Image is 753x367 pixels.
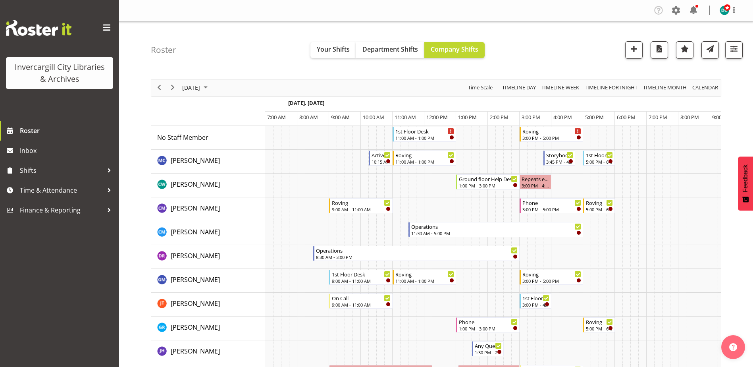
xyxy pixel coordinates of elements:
div: Gabriel McKay Smith"s event - Roving Begin From Tuesday, September 16, 2025 at 11:00:00 AM GMT+12... [393,270,456,285]
span: Finance & Reporting [20,204,103,216]
div: Glen Tomlinson"s event - 1st Floor Desk Begin From Tuesday, September 16, 2025 at 3:00:00 PM GMT+... [520,294,551,309]
button: Fortnight [584,83,639,93]
span: [PERSON_NAME] [171,204,220,212]
td: Aurora Catu resource [151,150,265,174]
div: 11:00 AM - 1:00 PM [395,158,454,165]
div: Debra Robinson"s event - Operations Begin From Tuesday, September 16, 2025 at 8:30:00 AM GMT+12:0... [313,246,520,261]
span: [DATE] [181,83,201,93]
div: 5:00 PM - 6:00 PM [586,325,613,332]
span: [PERSON_NAME] [171,347,220,355]
span: Shifts [20,164,103,176]
span: No Staff Member [157,133,208,142]
span: Timeline Month [642,83,688,93]
div: 1st Floor Desk [332,270,391,278]
div: Glen Tomlinson"s event - On Call Begin From Tuesday, September 16, 2025 at 9:00:00 AM GMT+12:00 E... [329,294,393,309]
span: 9:00 AM [331,114,350,121]
button: Your Shifts [310,42,356,58]
div: On Call [332,294,391,302]
span: Roster [20,125,115,137]
div: 1st Floor Desk [395,127,454,135]
td: Chamique Mamolo resource [151,197,265,221]
td: Glen Tomlinson resource [151,293,265,317]
div: 3:00 PM - 5:00 PM [522,206,581,212]
div: Active Rhyming [372,151,391,159]
div: 1st Floor Desk [522,294,549,302]
span: 5:00 PM [585,114,604,121]
button: Send a list of all shifts for the selected filtered period to all rostered employees. [701,41,719,59]
button: Download a PDF of the roster for the current day [651,41,668,59]
div: 11:30 AM - 5:00 PM [411,230,581,236]
div: Aurora Catu"s event - Active Rhyming Begin From Tuesday, September 16, 2025 at 10:15:00 AM GMT+12... [369,151,393,166]
div: Aurora Catu"s event - Storybook club Begin From Tuesday, September 16, 2025 at 3:45:00 PM GMT+12:... [543,151,575,166]
button: Timeline Month [642,83,688,93]
td: Grace Roscoe-Squires resource [151,317,265,340]
div: Chamique Mamolo"s event - Roving Begin From Tuesday, September 16, 2025 at 5:00:00 PM GMT+12:00 E... [583,198,615,213]
button: Timeline Day [501,83,537,93]
div: Cindy Mulrooney"s event - Operations Begin From Tuesday, September 16, 2025 at 11:30:00 AM GMT+12... [408,222,583,237]
td: No Staff Member resource [151,126,265,150]
div: Roving [332,199,391,207]
div: 11:00 AM - 1:00 PM [395,135,454,141]
div: Ground floor Help Desk [459,175,518,183]
button: Department Shifts [356,42,424,58]
div: Catherine Wilson"s event - Ground floor Help Desk Begin From Tuesday, September 16, 2025 at 1:00:... [456,174,520,189]
div: next period [166,79,179,96]
div: Chamique Mamolo"s event - Roving Begin From Tuesday, September 16, 2025 at 9:00:00 AM GMT+12:00 E... [329,198,393,213]
div: 1:00 PM - 3:00 PM [459,182,518,189]
div: Aurora Catu"s event - Roving Begin From Tuesday, September 16, 2025 at 11:00:00 AM GMT+12:00 Ends... [393,151,456,166]
div: No Staff Member"s event - 1st Floor Desk Begin From Tuesday, September 16, 2025 at 11:00:00 AM GM... [393,127,456,142]
a: [PERSON_NAME] [171,251,220,261]
div: 8:30 AM - 3:00 PM [316,254,518,260]
button: Add a new shift [625,41,643,59]
div: Operations [411,222,581,230]
img: Rosterit website logo [6,20,71,36]
div: 1st Floor Desk [586,151,613,159]
div: Invercargill City Libraries & Archives [14,61,105,85]
span: 8:00 PM [680,114,699,121]
div: September 16, 2025 [179,79,212,96]
img: donald-cunningham11616.jpg [720,6,729,15]
div: 3:00 PM - 4:00 PM [522,301,549,308]
span: Timeline Fortnight [584,83,638,93]
div: Phone [522,199,581,207]
div: 5:00 PM - 6:00 PM [586,206,613,212]
span: 7:00 PM [649,114,667,121]
div: 10:15 AM - 11:00 AM [372,158,391,165]
a: [PERSON_NAME] [171,275,220,284]
td: Cindy Mulrooney resource [151,221,265,245]
div: Any Questions [475,342,502,350]
div: Roving [586,318,613,326]
div: Jill Harpur"s event - Any Questions Begin From Tuesday, September 16, 2025 at 1:30:00 PM GMT+12:0... [472,341,504,356]
span: Company Shifts [431,45,478,54]
td: Jill Harpur resource [151,340,265,364]
div: Phone [459,318,518,326]
div: 3:00 PM - 4:00 PM [522,182,549,189]
div: Roving [522,270,581,278]
a: [PERSON_NAME] [171,299,220,308]
img: help-xxl-2.png [729,343,737,351]
span: 9:00 PM [712,114,731,121]
span: 11:00 AM [395,114,416,121]
div: 9:00 AM - 11:00 AM [332,301,391,308]
button: Filter Shifts [725,41,743,59]
button: Feedback - Show survey [738,156,753,211]
button: Time Scale [467,83,494,93]
a: [PERSON_NAME] [171,323,220,332]
span: 3:00 PM [522,114,540,121]
button: Company Shifts [424,42,485,58]
div: Repeats every [DATE] - [PERSON_NAME] [522,175,549,183]
td: Catherine Wilson resource [151,174,265,197]
div: Roving [395,270,454,278]
button: September 2025 [181,83,211,93]
div: 3:00 PM - 5:00 PM [522,135,581,141]
button: Timeline Week [540,83,581,93]
span: [PERSON_NAME] [171,228,220,236]
div: Roving [522,127,581,135]
span: Your Shifts [317,45,350,54]
a: [PERSON_NAME] [171,156,220,165]
div: No Staff Member"s event - Roving Begin From Tuesday, September 16, 2025 at 3:00:00 PM GMT+12:00 E... [520,127,583,142]
span: 1:00 PM [458,114,477,121]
